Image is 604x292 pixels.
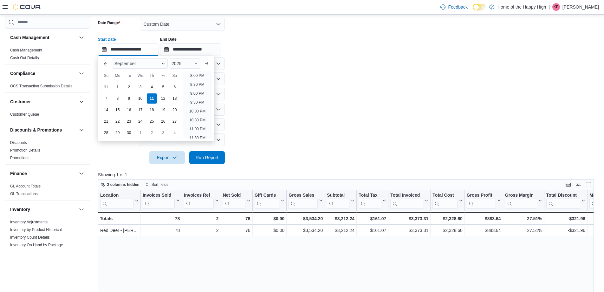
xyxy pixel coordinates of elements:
div: Invoices Ref [184,193,213,209]
a: Promotion Details [10,148,40,153]
div: We [135,71,146,81]
button: Subtotal [327,193,354,209]
a: GL Transactions [10,192,38,196]
span: Discounts [10,140,27,145]
button: Sort fields [143,181,171,188]
h3: Discounts & Promotions [10,127,62,133]
div: day-12 [158,93,168,104]
span: Cash Management [10,48,42,53]
div: $161.07 [359,227,386,234]
div: day-2 [124,82,134,92]
div: Total Discount [546,193,580,209]
div: Total Tax [359,193,381,199]
div: Su [101,71,111,81]
button: Export [149,151,185,164]
a: Cash Out Details [10,56,39,60]
button: Total Cost [432,193,462,209]
div: Total Invoiced [390,193,423,209]
span: Cash Out Details [10,55,39,60]
div: Gross Sales [289,193,318,209]
div: Total Discount [546,193,580,199]
div: day-4 [170,128,180,138]
div: day-25 [147,116,157,126]
div: day-31 [101,82,111,92]
div: Total Cost [432,193,457,209]
h3: Customer [10,98,31,105]
h3: Inventory [10,206,30,213]
input: Press the down key to enter a popover containing a calendar. Press the escape key to close the po... [98,43,159,56]
li: 11:00 PM [187,125,208,133]
input: Dark Mode [473,4,486,10]
span: Feedback [448,4,467,10]
a: Feedback [438,1,470,13]
div: Red Deer - [PERSON_NAME][GEOGRAPHIC_DATA] - Fire & Flower [100,227,139,234]
div: Discounts & Promotions [5,139,90,164]
li: 8:00 PM [188,72,207,79]
a: Customer Queue [10,112,39,117]
li: 10:00 PM [187,107,208,115]
div: day-3 [158,128,168,138]
h3: Compliance [10,70,35,77]
li: 9:30 PM [188,98,207,106]
ul: Time [183,71,212,139]
div: day-27 [170,116,180,126]
div: day-20 [170,105,180,115]
a: Cash Management [10,48,42,52]
div: $3,212.24 [327,215,354,222]
div: Gift Cards [254,193,279,199]
button: Discounts & Promotions [78,126,85,134]
button: Net Sold [223,193,250,209]
a: Inventory Count Details [10,235,50,240]
div: 76 [223,215,250,222]
div: $0.00 [254,227,284,234]
div: 2 [184,227,218,234]
span: KB [554,3,559,11]
div: Net Sold [223,193,245,199]
button: Gross Margin [505,193,542,209]
div: day-26 [158,116,168,126]
div: day-15 [113,105,123,115]
a: Inventory by Product Historical [10,227,62,232]
button: Location [100,193,139,209]
button: Invoices Sold [143,193,180,209]
div: Subtotal [327,193,349,209]
p: Home of the Happy High [497,3,546,11]
div: day-28 [101,128,111,138]
a: Promotions [10,156,29,160]
div: Finance [5,182,90,200]
div: day-2 [147,128,157,138]
button: Open list of options [216,76,221,81]
li: 9:00 PM [188,90,207,97]
div: Total Invoiced [390,193,423,199]
div: Invoices Sold [143,193,175,209]
button: Finance [10,170,76,177]
div: Totals [100,215,139,222]
div: Invoices Ref [184,193,213,199]
p: Showing 1 of 1 [98,172,599,178]
div: day-14 [101,105,111,115]
div: -$321.96 [546,227,585,234]
p: [PERSON_NAME] [562,3,599,11]
button: Custom Date [140,18,225,31]
div: Gift Card Sales [254,193,279,209]
h3: Finance [10,170,27,177]
div: $2,328.60 [432,227,462,234]
div: $3,373.31 [390,227,428,234]
button: Invoices Ref [184,193,218,209]
span: Promotion Details [10,148,40,153]
div: Kelci Brenna [552,3,560,11]
div: Tu [124,71,134,81]
div: day-5 [158,82,168,92]
img: Cova [13,4,41,10]
li: 11:30 PM [187,134,208,142]
li: 8:30 PM [188,81,207,88]
span: Inventory Adjustments [10,220,48,225]
div: day-6 [170,82,180,92]
div: Subtotal [327,193,349,199]
span: GL Account Totals [10,184,41,189]
button: Enter fullscreen [585,181,592,188]
label: End Date [160,37,177,42]
div: $0.00 [254,215,284,222]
